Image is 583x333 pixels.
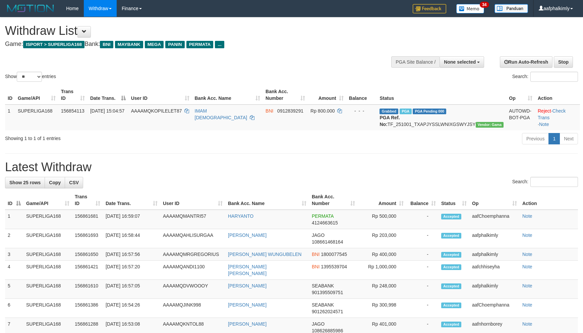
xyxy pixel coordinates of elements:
h1: Withdraw List [5,24,382,38]
td: [DATE] 16:58:44 [103,229,160,248]
th: Game/API: activate to sort column ascending [23,191,72,210]
span: SEABANK [312,283,334,288]
select: Showentries [17,72,42,82]
a: IMAM [DEMOGRAPHIC_DATA] [195,108,247,120]
td: AUTOWD-BOT-PGA [506,105,535,130]
td: - [406,299,439,318]
td: TF_251001_TXAPJYSSLWNIXGSWYJSY [377,105,506,130]
td: aafphalkimly [469,248,520,261]
a: [PERSON_NAME] [228,302,267,308]
h4: Game: Bank: [5,41,382,48]
th: Status [377,85,506,105]
td: - [406,210,439,229]
th: Op: activate to sort column ascending [506,85,535,105]
td: SUPERLIGA168 [23,229,72,248]
a: HARYANTO [228,213,253,219]
span: CSV [69,180,79,185]
td: Rp 203,000 [358,229,406,248]
span: Copy 108661468164 to clipboard [312,239,343,245]
a: [PERSON_NAME] WUNGUBELEN [228,252,301,257]
td: [DATE] 16:57:05 [103,280,160,299]
input: Search: [530,72,578,82]
td: 156861386 [72,299,103,318]
th: ID: activate to sort column descending [5,191,23,210]
th: Balance [346,85,377,105]
a: Next [560,133,578,144]
td: [DATE] 16:57:56 [103,248,160,261]
img: Button%20Memo.svg [456,4,484,13]
div: Showing 1 to 1 of 1 entries [5,132,238,142]
a: [PERSON_NAME] [228,232,267,238]
span: 156854113 [61,108,84,114]
span: BNI [312,252,319,257]
span: PGA Pending [413,109,446,114]
div: - - - [349,108,374,114]
a: Reject [538,108,551,114]
td: 156861681 [72,210,103,229]
span: Accepted [441,214,461,219]
label: Search: [512,177,578,187]
td: SUPERLIGA168 [23,280,72,299]
th: Status: activate to sort column ascending [439,191,469,210]
th: Trans ID: activate to sort column ascending [72,191,103,210]
a: Note [522,283,532,288]
td: - [406,261,439,280]
th: Action [520,191,578,210]
td: aafChoemphanna [469,210,520,229]
a: Check Trans [538,108,566,120]
span: MAYBANK [115,41,143,48]
td: [DATE] 16:54:26 [103,299,160,318]
a: Stop [554,56,573,68]
td: AAAAMQMRGREGORIUS [160,248,225,261]
td: Rp 248,000 [358,280,406,299]
span: PERMATA [186,41,214,48]
span: MEGA [145,41,164,48]
td: 5 [5,280,23,299]
td: 156861610 [72,280,103,299]
td: aafChoemphanna [469,299,520,318]
span: Accepted [441,252,461,258]
a: Note [522,321,532,327]
label: Search: [512,72,578,82]
b: PGA Ref. No: [380,115,400,127]
a: [PERSON_NAME] [228,321,267,327]
th: Trans ID: activate to sort column ascending [58,85,88,105]
td: [DATE] 16:59:07 [103,210,160,229]
td: 1 [5,105,15,130]
th: User ID: activate to sort column ascending [128,85,192,105]
label: Show entries [5,72,56,82]
td: 156861421 [72,261,103,280]
td: aafphalkimly [469,280,520,299]
td: AAAAMQAHLISURGAA [160,229,225,248]
th: Amount: activate to sort column ascending [308,85,346,105]
td: AAAAMQJINK998 [160,299,225,318]
td: - [406,280,439,299]
td: aafphalkimly [469,229,520,248]
span: JAGO [312,232,325,238]
button: None selected [440,56,484,68]
a: Note [539,122,549,127]
input: Search: [530,177,578,187]
span: 34 [480,2,489,8]
td: SUPERLIGA168 [15,105,58,130]
a: [PERSON_NAME] [228,283,267,288]
span: Marked by aafchhiseyha [400,109,411,114]
td: Rp 400,000 [358,248,406,261]
th: Date Trans.: activate to sort column descending [88,85,128,105]
a: Show 25 rows [5,177,45,188]
th: Bank Acc. Name: activate to sort column ascending [225,191,309,210]
th: Action [535,85,580,105]
span: None selected [444,59,476,65]
a: Run Auto-Refresh [500,56,552,68]
td: - [406,248,439,261]
img: panduan.png [494,4,528,13]
a: Note [522,252,532,257]
th: Bank Acc. Name: activate to sort column ascending [192,85,263,105]
td: SUPERLIGA168 [23,261,72,280]
span: Accepted [441,264,461,270]
th: User ID: activate to sort column ascending [160,191,225,210]
span: Grabbed [380,109,398,114]
span: ISPORT > SUPERLIGA168 [23,41,84,48]
th: Date Trans.: activate to sort column ascending [103,191,160,210]
td: 2 [5,229,23,248]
